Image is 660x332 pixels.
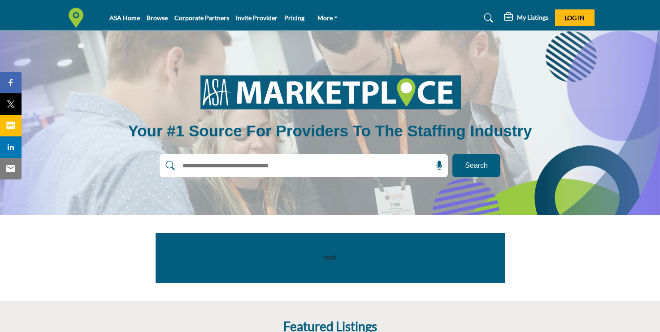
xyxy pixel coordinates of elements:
h1: Your #1 Source for Providers to the Staffing Industry [128,121,532,141]
button: Search [452,154,500,177]
a: Browse [147,14,168,22]
button: Log In [555,9,595,26]
img: Site Logo [66,8,91,28]
h5: My Listings [517,13,548,22]
span: Search [465,160,488,171]
a: Invite Provider [236,14,278,22]
span: Log In [564,14,585,22]
p: test [176,253,485,263]
a: More [311,12,344,24]
div: My Listings [504,13,548,23]
a: Pricing [284,14,304,22]
a: Search [475,11,499,25]
a: Corporate Partners [174,14,229,22]
a: ASA Home [109,14,140,22]
img: image [189,69,471,115]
